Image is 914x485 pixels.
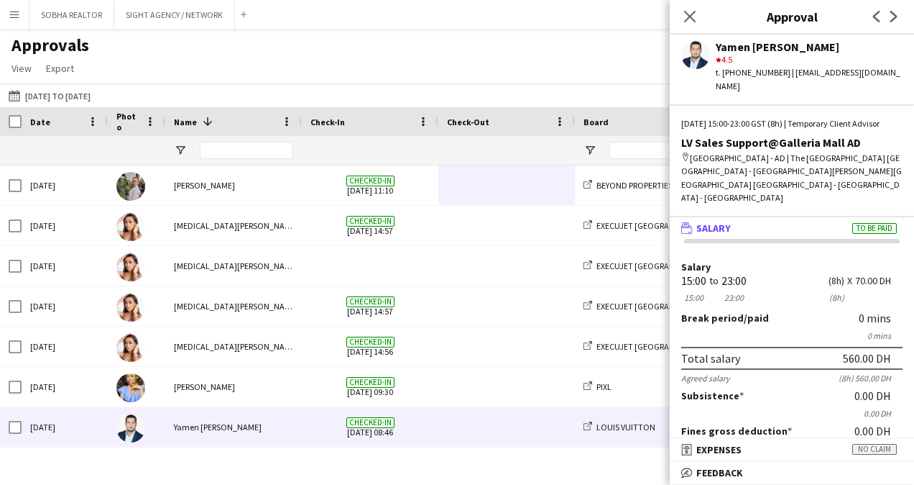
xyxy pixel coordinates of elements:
div: 23:00 [721,292,747,303]
img: Yasmin El Rahi [116,333,145,362]
div: [PERSON_NAME] [165,367,302,407]
span: Checked-in [346,176,394,186]
button: SOBHA REALTOR [29,1,114,29]
div: (8h) 560.00 DH [839,373,903,384]
div: 8h [828,276,844,286]
img: Yasmin El Rahi [116,212,145,241]
label: Subsistence [681,389,744,402]
mat-expansion-panel-header: Feedback [670,462,914,484]
span: EXECUJET [GEOGRAPHIC_DATA] [596,220,714,231]
span: Checked-in [346,296,394,307]
span: Break period [681,312,744,325]
div: [MEDICAL_DATA][PERSON_NAME] [165,206,302,245]
div: [DATE] [22,407,108,447]
div: 560.00 DH [843,351,891,366]
h3: Approval [670,7,914,26]
div: 0.00 DH [854,389,903,402]
span: [DATE] 08:46 [310,407,430,447]
span: [DATE] 09:30 [310,367,430,407]
a: BEYOND PROPERTIES/ OMNIYAT [583,180,711,191]
div: [MEDICAL_DATA][PERSON_NAME] [165,246,302,286]
div: 0.00 DH [681,408,903,419]
span: Photo [116,111,139,132]
span: [DATE] 14:57 [310,286,430,326]
a: EXECUJET [GEOGRAPHIC_DATA] [583,260,714,271]
button: [DATE] to [DATE] [6,87,93,104]
mat-expansion-panel-header: SalaryTo be paid [670,217,914,239]
div: [MEDICAL_DATA][PERSON_NAME] [165,286,302,326]
span: To be paid [852,223,897,234]
span: [DATE] 14:56 [310,327,430,366]
img: Yana Lazareva [116,373,145,402]
span: View [11,62,32,75]
a: Export [40,59,80,78]
div: [DATE] [22,166,108,205]
span: Export [46,62,74,75]
span: No claim [852,444,897,455]
label: Salary [681,262,903,273]
img: Yulia Morozova [116,172,145,201]
div: LV Sales Support@Galleria Mall AD [681,136,903,149]
label: /paid [681,312,769,325]
div: 0 mins [681,330,903,341]
a: PIXL [583,381,611,392]
div: to [709,276,719,286]
button: Open Filter Menu [174,144,187,157]
span: BEYOND PROPERTIES/ OMNIYAT [596,180,711,191]
span: EXECUJET [GEOGRAPHIC_DATA] [596,301,714,312]
mat-expansion-panel-header: ExpensesNo claim [670,439,914,461]
a: View [6,59,37,78]
div: 8h [828,292,844,303]
div: 70.00 DH [855,276,903,286]
img: Yamen Abo Hamed [116,414,145,443]
div: [PERSON_NAME] [165,166,302,205]
span: Checked-in [346,417,394,428]
span: [DATE] 14:57 [310,206,430,245]
input: Name Filter Input [200,142,293,159]
img: Yasmin El Rahi [116,253,145,281]
div: Yamen [PERSON_NAME] [165,407,302,447]
div: 23:00 [721,276,747,286]
a: EXECUJET [GEOGRAPHIC_DATA] [583,220,714,231]
a: EXECUJET [GEOGRAPHIC_DATA] [583,341,714,352]
span: Checked-in [346,337,394,348]
span: EXECUJET [GEOGRAPHIC_DATA] [596,260,714,271]
div: Total salary [681,351,740,366]
span: Checked-in [346,216,394,227]
div: [DATE] 15:00-23:00 GST (8h) | Temporary Client Advisor [681,117,903,130]
span: Salary [696,222,731,235]
div: [MEDICAL_DATA][PERSON_NAME] [165,327,302,366]
span: Name [174,117,197,127]
span: Board [583,117,609,127]
a: EXECUJET [GEOGRAPHIC_DATA] [583,301,714,312]
input: Board Filter Input [609,142,710,159]
div: 15:00 [681,292,706,303]
div: 4.5 [716,53,903,66]
div: t. [PHONE_NUMBER] | [EMAIL_ADDRESS][DOMAIN_NAME] [716,66,903,92]
img: Yasmin El Rahi [116,293,145,322]
div: 0 mins [859,312,903,325]
span: Checked-in [346,377,394,388]
span: [DATE] 11:10 [310,166,430,205]
div: 0.00 DH [854,425,903,438]
div: [DATE] [22,206,108,245]
button: Open Filter Menu [583,144,596,157]
div: [DATE] [22,286,108,326]
div: X [847,276,852,286]
button: SIGHT AGENCY / NETWORK [114,1,235,29]
a: LOUIS VUITTON [583,422,655,432]
span: Date [30,117,50,127]
span: Check-In [310,117,345,127]
span: PIXL [596,381,611,392]
div: Agreed salary [681,373,730,384]
span: Expenses [696,443,742,456]
div: 15:00 [681,276,706,286]
span: Feedback [696,466,743,479]
label: Fines gross deduction [681,425,792,438]
span: Check-Out [447,117,489,127]
div: [DATE] [22,246,108,286]
span: EXECUJET [GEOGRAPHIC_DATA] [596,341,714,352]
span: LOUIS VUITTON [596,422,655,432]
div: [DATE] [22,327,108,366]
div: Yamen [PERSON_NAME] [716,40,903,53]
